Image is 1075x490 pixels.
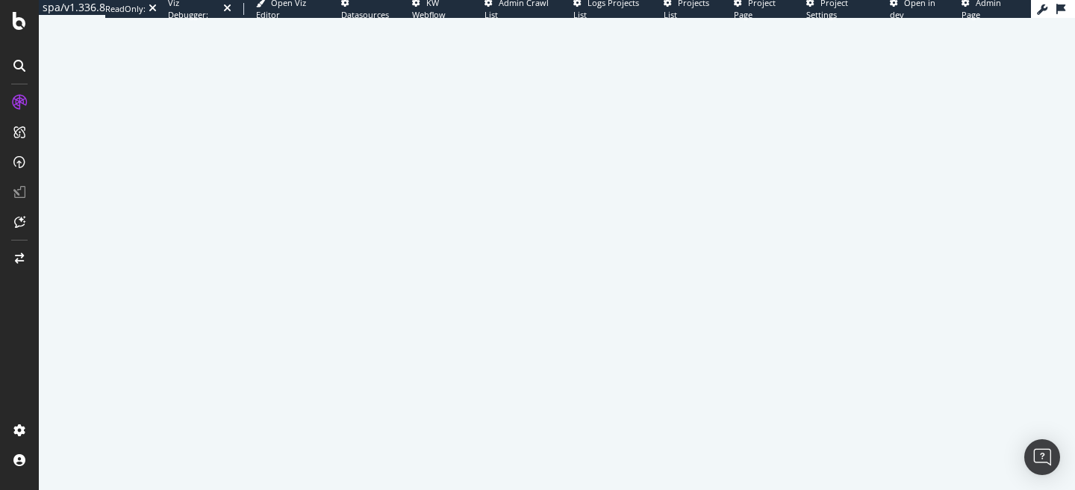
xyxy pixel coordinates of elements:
[1024,439,1060,475] div: Open Intercom Messenger
[341,9,389,20] span: Datasources
[503,215,611,269] div: animation
[105,3,146,15] div: ReadOnly:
